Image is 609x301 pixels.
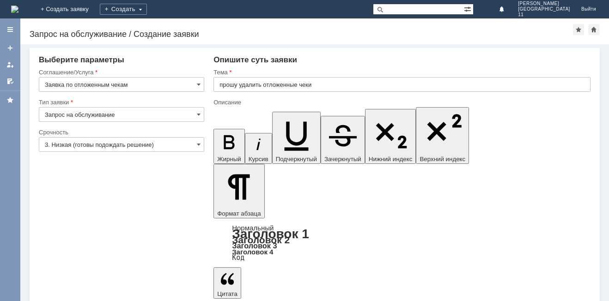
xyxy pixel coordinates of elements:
[213,69,589,75] div: Тема
[217,290,238,297] span: Цитата
[249,156,268,163] span: Курсив
[11,6,18,13] a: Перейти на домашнюю страницу
[3,41,18,55] a: Создать заявку
[11,6,18,13] img: logo
[232,248,273,256] a: Заголовок 4
[213,129,245,164] button: Жирный
[232,227,309,241] a: Заголовок 1
[213,164,264,218] button: Формат абзаца
[39,99,202,105] div: Тип заявки
[213,55,297,64] span: Опишите суть заявки
[39,69,202,75] div: Соглашение/Услуга
[100,4,147,15] div: Создать
[369,156,413,163] span: Нижний индекс
[272,112,321,164] button: Подчеркнутый
[3,57,18,72] a: Мои заявки
[588,24,599,35] div: Сделать домашней страницей
[213,225,591,261] div: Формат абзаца
[245,133,272,164] button: Курсив
[217,210,261,217] span: Формат абзаца
[232,224,274,232] a: Нормальный
[321,116,365,164] button: Зачеркнутый
[3,74,18,89] a: Мои согласования
[518,6,570,12] span: [GEOGRAPHIC_DATA]
[518,12,570,18] span: 11
[276,156,317,163] span: Подчеркнутый
[464,4,473,13] span: Расширенный поиск
[213,99,589,105] div: Описание
[217,156,241,163] span: Жирный
[30,30,573,39] div: Запрос на обслуживание / Создание заявки
[420,156,465,163] span: Верхний индекс
[232,241,277,250] a: Заголовок 3
[573,24,584,35] div: Добавить в избранное
[232,235,290,245] a: Заголовок 2
[416,107,469,164] button: Верхний индекс
[518,1,570,6] span: [PERSON_NAME]
[365,109,416,164] button: Нижний индекс
[39,129,202,135] div: Срочность
[232,253,244,262] a: Код
[213,267,241,299] button: Цитата
[39,55,124,64] span: Выберите параметры
[324,156,361,163] span: Зачеркнутый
